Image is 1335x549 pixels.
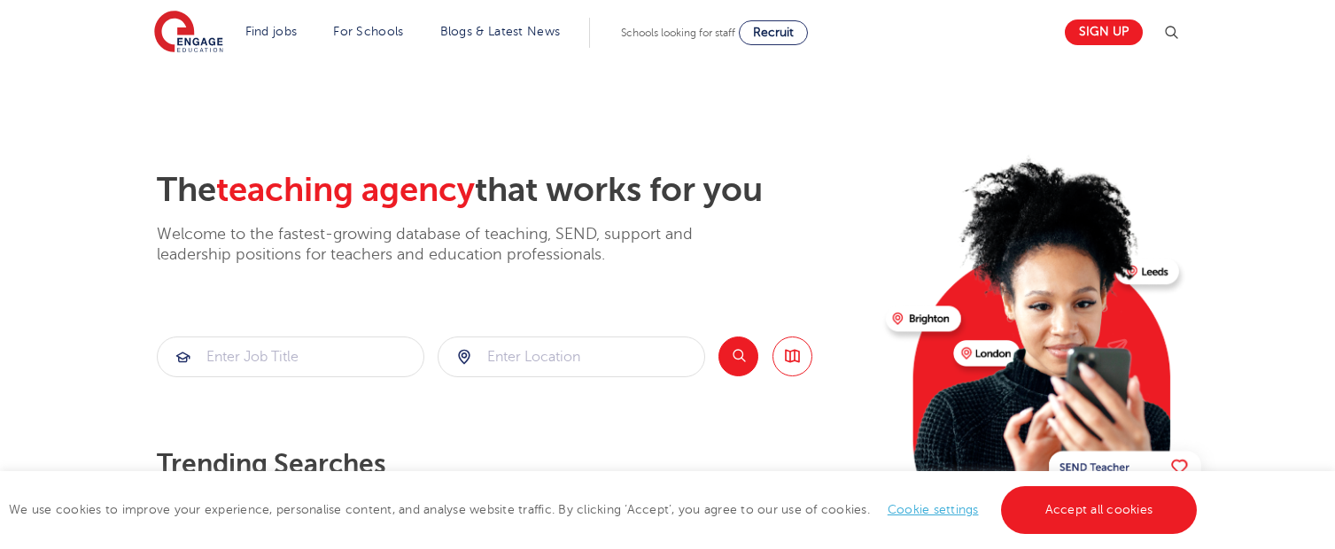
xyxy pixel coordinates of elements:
[245,25,298,38] a: Find jobs
[621,27,735,39] span: Schools looking for staff
[157,170,872,211] h2: The that works for you
[157,336,424,377] div: Submit
[753,26,794,39] span: Recruit
[888,503,979,516] a: Cookie settings
[158,337,423,376] input: Submit
[157,224,741,266] p: Welcome to the fastest-growing database of teaching, SEND, support and leadership positions for t...
[1065,19,1143,45] a: Sign up
[438,336,705,377] div: Submit
[216,171,475,209] span: teaching agency
[157,448,872,480] p: Trending searches
[439,337,704,376] input: Submit
[718,336,758,376] button: Search
[1001,486,1198,534] a: Accept all cookies
[154,11,223,55] img: Engage Education
[9,503,1201,516] span: We use cookies to improve your experience, personalise content, and analyse website traffic. By c...
[333,25,403,38] a: For Schools
[440,25,561,38] a: Blogs & Latest News
[739,20,808,45] a: Recruit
